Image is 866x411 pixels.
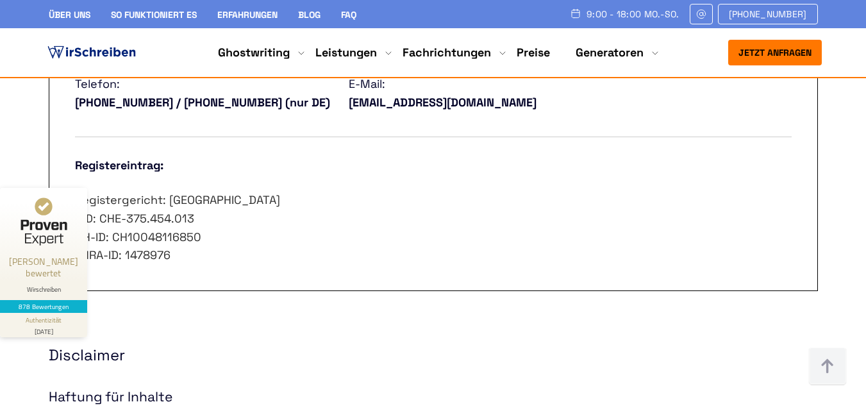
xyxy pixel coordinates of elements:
a: [PHONE_NUMBER] [718,4,818,24]
a: Über uns [49,9,90,21]
a: So funktioniert es [111,9,197,21]
img: button top [808,348,847,386]
a: Preise [517,45,550,60]
button: Jetzt anfragen [728,40,822,65]
a: Generatoren [576,45,644,60]
span: 9:00 - 18:00 Mo.-So. [587,9,679,19]
a: Erfahrungen [217,9,278,21]
div: Registereintrag: [75,156,792,175]
h2: Disclaimer [49,348,818,363]
span: [PHONE_NUMBER] [729,9,807,19]
img: Schedule [570,8,581,19]
p: Registergericht: [GEOGRAPHIC_DATA] UID: CHE-375.454.013 CH-ID: CH10048116850 EHRA-ID: 1478976 [75,191,792,265]
a: Fachrichtungen [403,45,491,60]
h3: Haftung für Inhalte [49,390,818,403]
span: [EMAIL_ADDRESS][DOMAIN_NAME] [349,94,537,112]
a: Ghostwriting [218,45,290,60]
img: Email [695,9,707,19]
div: [DATE] [5,325,82,335]
a: FAQ [341,9,356,21]
a: E-Mail:[EMAIL_ADDRESS][DOMAIN_NAME] [349,75,537,112]
a: Leistungen [315,45,377,60]
a: Blog [298,9,321,21]
div: Authentizität [26,315,62,325]
div: Wirschreiben [5,285,82,294]
a: Telefon:[PHONE_NUMBER] / [PHONE_NUMBER] (nur DE) [75,75,330,112]
img: logo ghostwriter-österreich [45,43,138,62]
span: [PHONE_NUMBER] / [PHONE_NUMBER] (nur DE) [75,94,330,112]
